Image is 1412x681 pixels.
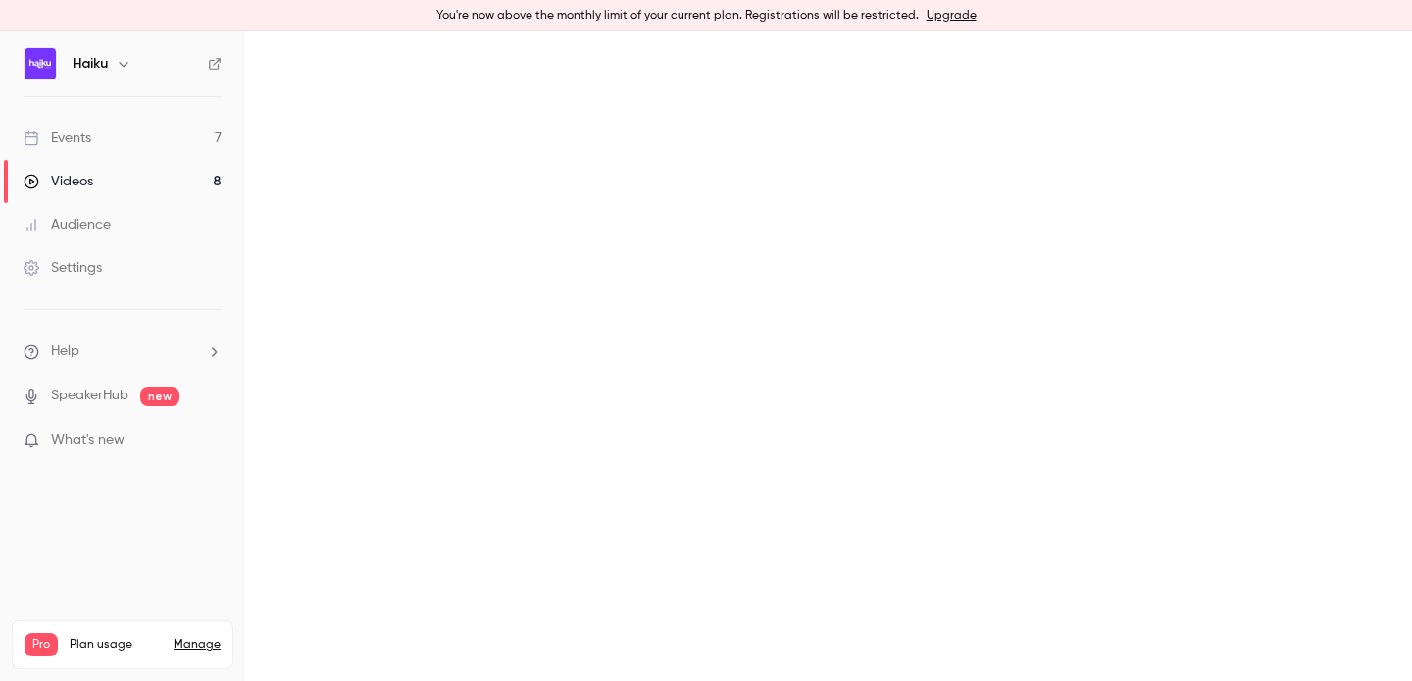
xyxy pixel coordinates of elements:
div: Videos [24,172,93,191]
div: Audience [24,215,111,235]
span: Help [51,341,79,362]
li: help-dropdown-opener [24,341,222,362]
span: Plan usage [70,637,162,653]
span: Pro [25,633,58,656]
span: What's new [51,430,125,450]
h6: Haiku [73,54,108,74]
a: Upgrade [927,8,977,24]
div: Settings [24,258,102,278]
img: Haiku [25,48,56,79]
div: Events [24,129,91,148]
a: SpeakerHub [51,386,128,406]
a: Manage [174,637,221,653]
span: new [140,387,179,406]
